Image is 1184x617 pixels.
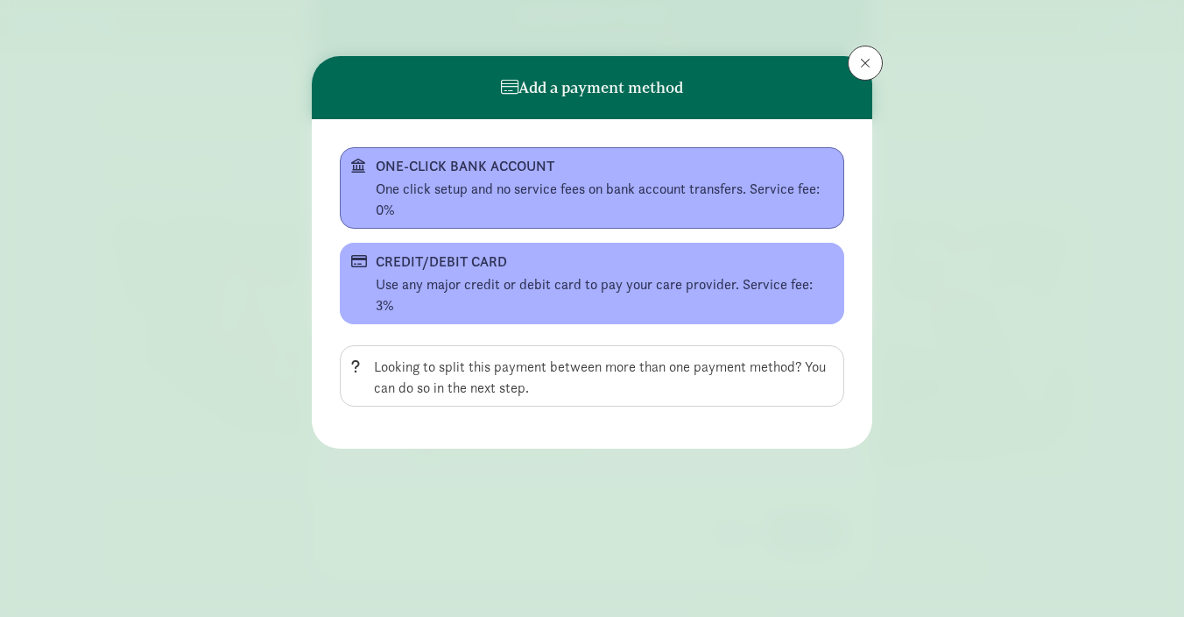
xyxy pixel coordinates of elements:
[340,147,844,229] button: ONE-CLICK BANK ACCOUNT One click setup and no service fees on bank account transfers. Service fee...
[501,79,683,96] h6: Add a payment method
[376,274,833,316] div: Use any major credit or debit card to pay your care provider. Service fee: 3%
[376,156,805,177] div: ONE-CLICK BANK ACCOUNT
[376,252,805,273] div: CREDIT/DEBIT CARD
[376,179,833,221] div: One click setup and no service fees on bank account transfers. Service fee: 0%
[374,357,833,399] div: Looking to split this payment between more than one payment method? You can do so in the next step.
[340,243,844,324] button: CREDIT/DEBIT CARD Use any major credit or debit card to pay your care provider. Service fee: 3%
